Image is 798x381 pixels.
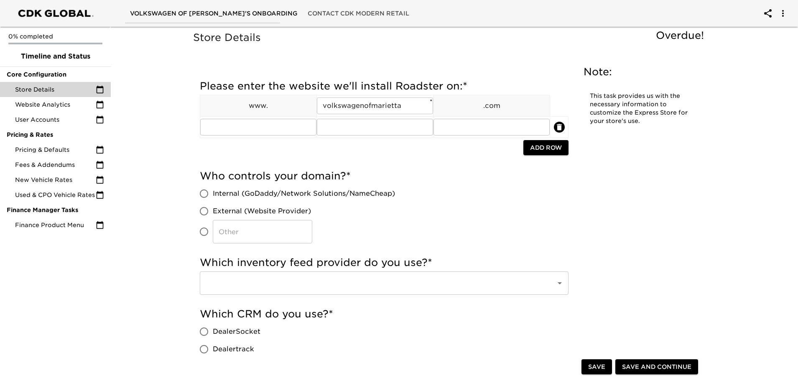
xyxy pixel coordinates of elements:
h5: Who controls your domain? [200,169,569,183]
h5: Please enter the website we'll install Roadster on: [200,79,569,93]
span: Finance Manager Tasks [7,206,104,214]
span: User Accounts [15,115,96,124]
span: Save and Continue [622,362,691,372]
p: www. [200,101,316,111]
span: Internal (GoDaddy/Network Solutions/NameCheap) [213,189,395,199]
span: New Vehicle Rates [15,176,96,184]
p: This task provides us with the necessary information to customize the Express Store for your stor... [590,92,690,125]
span: Volkswagen of [PERSON_NAME]'s Onboarding [130,8,298,19]
p: .com [433,101,550,111]
h5: Note: [584,65,696,79]
h5: Store Details [193,31,708,44]
span: Fees & Addendums [15,161,96,169]
input: Other [213,220,312,243]
button: Save [581,359,612,375]
h5: Which CRM do you use? [200,307,569,321]
p: 0% completed [8,32,102,41]
span: Core Configuration [7,70,104,79]
span: Dealertrack [213,344,254,354]
span: Contact CDK Modern Retail [308,8,409,19]
span: Used & CPO Vehicle Rates [15,191,96,199]
button: account of current user [758,3,778,23]
span: Pricing & Rates [7,130,104,139]
button: Open [554,277,566,289]
button: delete [554,122,565,133]
h5: Which inventory feed provider do you use? [200,256,569,269]
button: Save and Continue [615,359,698,375]
span: Save [588,362,605,372]
span: Pricing & Defaults [15,146,96,154]
span: Store Details [15,85,96,94]
span: Finance Product Menu [15,221,96,229]
span: External (Website Provider) [213,206,311,216]
button: Add Row [523,140,569,156]
span: DealerSocket [213,327,260,337]
span: Add Row [530,143,562,153]
button: account of current user [773,3,793,23]
span: Overdue! [656,29,704,41]
span: Website Analytics [15,100,96,109]
span: Timeline and Status [7,51,104,61]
